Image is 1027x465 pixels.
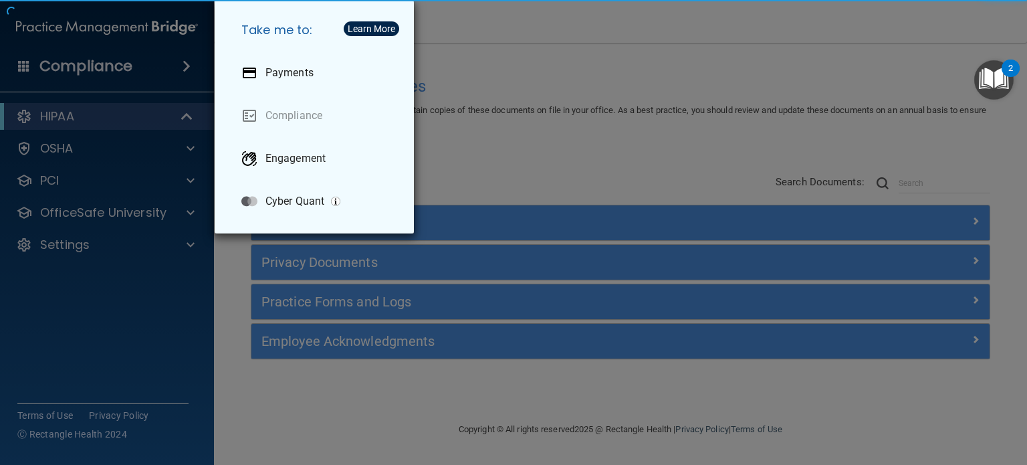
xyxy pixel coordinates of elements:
[231,140,403,177] a: Engagement
[344,21,399,36] button: Learn More
[1008,68,1013,86] div: 2
[231,54,403,92] a: Payments
[974,60,1014,100] button: Open Resource Center, 2 new notifications
[231,97,403,134] a: Compliance
[265,66,314,80] p: Payments
[231,183,403,220] a: Cyber Quant
[348,24,395,33] div: Learn More
[231,11,403,49] h5: Take me to:
[265,152,326,165] p: Engagement
[265,195,324,208] p: Cyber Quant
